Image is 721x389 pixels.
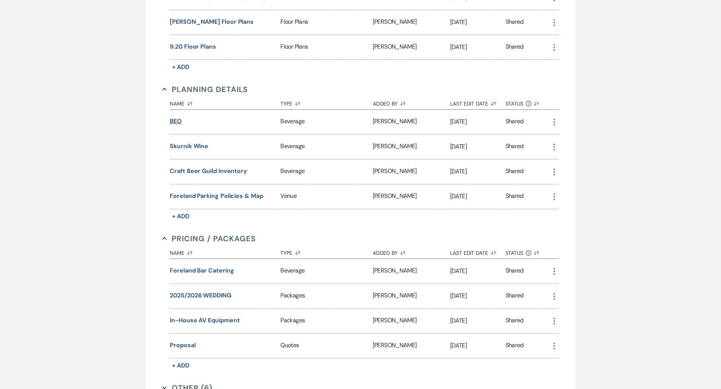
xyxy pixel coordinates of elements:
div: Quotes [280,334,372,358]
p: [DATE] [450,17,506,27]
button: Last Edit Date [450,95,506,109]
p: [DATE] [450,117,506,127]
button: + Add [170,62,192,72]
div: [PERSON_NAME] [373,10,450,35]
div: [PERSON_NAME] [373,184,450,209]
button: Last Edit Date [450,244,506,259]
button: Proposal [170,341,195,350]
div: [PERSON_NAME] [373,259,450,283]
p: [DATE] [450,167,506,176]
button: Type [280,95,372,109]
button: Foreland Bar Catering [170,266,234,275]
div: Packages [280,284,372,308]
button: Skurnik Wine [170,142,208,151]
button: + Add [170,360,192,371]
button: + Add [170,211,192,222]
div: Floor Plans [280,10,372,35]
button: Added By [373,95,450,109]
div: Shared [506,17,524,28]
div: [PERSON_NAME] [373,334,450,358]
div: [PERSON_NAME] [373,159,450,184]
div: [PERSON_NAME] [373,135,450,159]
p: [DATE] [450,191,506,201]
p: [DATE] [450,341,506,351]
p: [DATE] [450,291,506,301]
div: [PERSON_NAME] [373,284,450,308]
p: [DATE] [450,42,506,52]
button: 9.20 Floor Plans [170,42,216,51]
div: Floor Plans [280,35,372,60]
button: Craft Beer Guild Inventory [170,167,247,176]
div: [PERSON_NAME] [373,35,450,60]
div: Shared [506,167,524,177]
div: Beverage [280,135,372,159]
div: Shared [506,291,524,301]
div: Beverage [280,159,372,184]
button: Planning Details [162,84,248,95]
div: Shared [506,117,524,127]
button: Type [280,244,372,259]
span: + Add [172,212,189,220]
button: Name [170,244,280,259]
button: In-house AV Equipment [170,316,240,325]
div: Shared [506,266,524,276]
div: Packages [280,309,372,333]
div: [PERSON_NAME] [373,110,450,134]
div: Venue [280,184,372,209]
button: Added By [373,244,450,259]
span: + Add [172,361,189,369]
div: [PERSON_NAME] [373,309,450,333]
button: Status [506,244,550,259]
div: Shared [506,316,524,326]
div: Beverage [280,259,372,283]
span: Status [506,101,524,106]
p: [DATE] [450,142,506,152]
button: 2025/2026 WEDDING [170,291,231,300]
button: BEO [170,117,182,126]
div: Shared [506,42,524,52]
button: Foreland Parking Policies & Map [170,191,263,201]
button: Name [170,95,280,109]
div: Shared [506,142,524,152]
button: [PERSON_NAME] Floor Plans [170,17,254,26]
button: Pricing / Packages [162,233,256,244]
p: [DATE] [450,266,506,276]
div: Shared [506,191,524,202]
div: Beverage [280,110,372,134]
span: + Add [172,63,189,71]
div: Shared [506,341,524,351]
button: Status [506,95,550,109]
span: Status [506,250,524,256]
p: [DATE] [450,316,506,326]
